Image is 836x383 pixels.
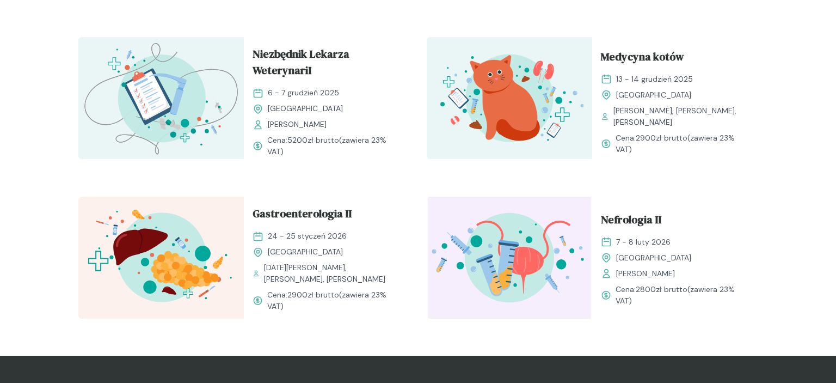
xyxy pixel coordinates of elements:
[616,89,691,101] span: [GEOGRAPHIC_DATA]
[78,37,244,159] img: aHe4VUMqNJQqH-M0_ProcMH_T.svg
[601,48,749,69] a: Medycyna kotów
[268,119,327,130] span: [PERSON_NAME]
[636,284,687,294] span: 2800 zł brutto
[267,289,401,312] span: Cena: (zawiera 23% VAT)
[287,135,339,145] span: 5200 zł brutto
[253,46,401,83] a: Niezbędnik Lekarza WeterynariI
[268,230,347,242] span: 24 - 25 styczeń 2026
[268,103,343,114] span: [GEOGRAPHIC_DATA]
[268,246,343,258] span: [GEOGRAPHIC_DATA]
[287,290,339,300] span: 2900 zł brutto
[268,87,339,99] span: 6 - 7 grudzień 2025
[253,205,401,226] a: Gastroenterologia II
[253,205,352,226] span: Gastroenterologia II
[267,135,401,157] span: Cena: (zawiera 23% VAT)
[613,105,749,128] span: [PERSON_NAME], [PERSON_NAME], [PERSON_NAME]
[616,132,749,155] span: Cena: (zawiera 23% VAT)
[616,284,749,307] span: Cena: (zawiera 23% VAT)
[636,133,687,143] span: 2900 zł brutto
[616,236,671,248] span: 7 - 8 luty 2026
[616,74,693,85] span: 13 - 14 grudzień 2025
[601,48,684,69] span: Medycyna kotów
[601,211,749,232] a: Nefrologia II
[601,211,661,232] span: Nefrologia II
[78,197,244,319] img: ZxkxEIF3NbkBX8eR_GastroII_T.svg
[616,252,691,264] span: [GEOGRAPHIC_DATA]
[427,197,592,319] img: ZpgBUh5LeNNTxPrX_Uro_T.svg
[264,262,401,285] span: [DATE][PERSON_NAME], [PERSON_NAME], [PERSON_NAME]
[427,37,592,159] img: aHfQZEMqNJQqH-e8_MedKot_T.svg
[616,268,675,279] span: [PERSON_NAME]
